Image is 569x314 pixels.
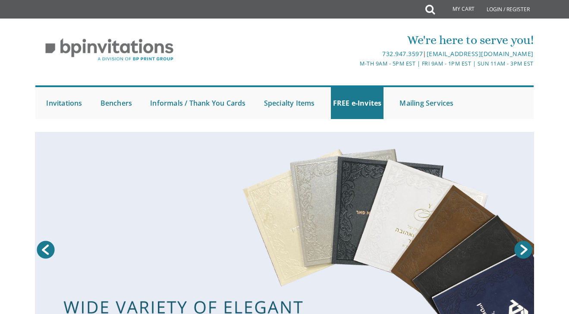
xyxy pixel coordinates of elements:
a: Mailing Services [397,87,456,119]
a: Prev [35,239,57,261]
div: We're here to serve you! [202,31,533,49]
a: Invitations [44,87,84,119]
a: 732.947.3597 [382,50,423,58]
a: Next [512,239,534,261]
div: M-Th 9am - 5pm EST | Fri 9am - 1pm EST | Sun 11am - 3pm EST [202,59,533,68]
a: My Cart [434,1,481,18]
a: Benchers [98,87,135,119]
a: Informals / Thank You Cards [148,87,248,119]
a: FREE e-Invites [331,87,384,119]
a: Specialty Items [262,87,317,119]
a: [EMAIL_ADDRESS][DOMAIN_NAME] [427,50,534,58]
div: | [202,49,533,59]
img: BP Invitation Loft [35,32,183,68]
